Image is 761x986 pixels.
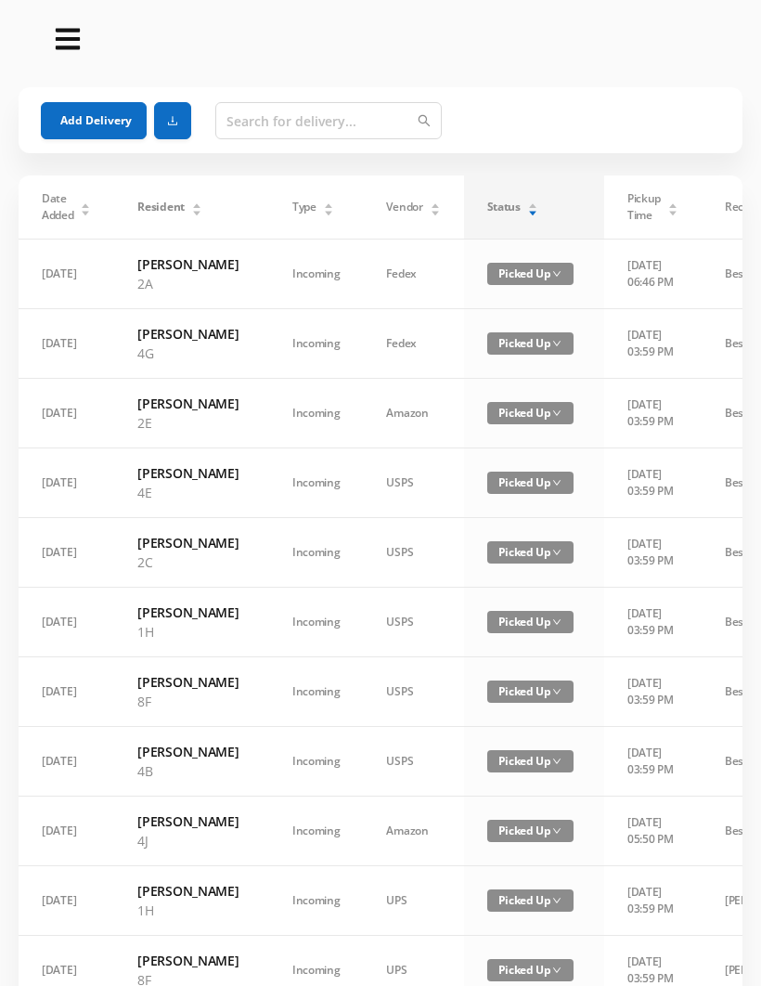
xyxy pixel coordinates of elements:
[19,588,114,657] td: [DATE]
[137,742,246,761] h6: [PERSON_NAME]
[363,518,463,588] td: USPS
[81,208,91,214] i: icon: caret-down
[137,622,246,642] p: 1H
[191,208,201,214] i: icon: caret-down
[487,611,574,633] span: Picked Up
[80,201,91,212] div: Sort
[269,588,364,657] td: Incoming
[667,201,678,212] div: Sort
[487,681,574,703] span: Picked Up
[487,889,574,912] span: Picked Up
[19,657,114,727] td: [DATE]
[137,603,246,622] h6: [PERSON_NAME]
[137,533,246,552] h6: [PERSON_NAME]
[604,379,702,448] td: [DATE] 03:59 PM
[552,617,561,627] i: icon: down
[527,208,537,214] i: icon: caret-down
[604,448,702,518] td: [DATE] 03:59 PM
[627,190,661,224] span: Pickup Time
[552,826,561,836] i: icon: down
[19,309,114,379] td: [DATE]
[137,199,185,215] span: Resident
[137,413,246,433] p: 2E
[269,727,364,797] td: Incoming
[487,263,574,285] span: Picked Up
[552,409,561,418] i: icon: down
[81,201,91,206] i: icon: caret-up
[269,866,364,936] td: Incoming
[552,269,561,279] i: icon: down
[604,657,702,727] td: [DATE] 03:59 PM
[604,309,702,379] td: [DATE] 03:59 PM
[19,727,114,797] td: [DATE]
[430,201,440,206] i: icon: caret-up
[137,483,246,502] p: 4E
[604,518,702,588] td: [DATE] 03:59 PM
[137,344,246,363] p: 4G
[552,966,561,975] i: icon: down
[487,199,521,215] span: Status
[604,727,702,797] td: [DATE] 03:59 PM
[363,797,463,866] td: Amazon
[269,657,364,727] td: Incoming
[269,379,364,448] td: Incoming
[269,309,364,379] td: Incoming
[19,866,114,936] td: [DATE]
[552,687,561,696] i: icon: down
[19,518,114,588] td: [DATE]
[487,750,574,772] span: Picked Up
[604,866,702,936] td: [DATE] 03:59 PM
[552,757,561,766] i: icon: down
[137,274,246,293] p: 2A
[215,102,442,139] input: Search for delivery...
[19,797,114,866] td: [DATE]
[363,588,463,657] td: USPS
[137,552,246,572] p: 2C
[667,201,677,206] i: icon: caret-up
[363,240,463,309] td: Fedex
[363,657,463,727] td: USPS
[137,324,246,344] h6: [PERSON_NAME]
[137,394,246,413] h6: [PERSON_NAME]
[552,896,561,905] i: icon: down
[269,448,364,518] td: Incoming
[418,114,431,127] i: icon: search
[137,692,246,711] p: 8F
[137,254,246,274] h6: [PERSON_NAME]
[487,820,574,842] span: Picked Up
[487,402,574,424] span: Picked Up
[527,201,537,206] i: icon: caret-up
[292,199,316,215] span: Type
[552,339,561,348] i: icon: down
[487,541,574,564] span: Picked Up
[604,797,702,866] td: [DATE] 05:50 PM
[552,478,561,487] i: icon: down
[137,901,246,920] p: 1H
[604,588,702,657] td: [DATE] 03:59 PM
[154,102,191,139] button: icon: download
[191,201,202,212] div: Sort
[487,959,574,981] span: Picked Up
[137,761,246,781] p: 4B
[363,309,463,379] td: Fedex
[363,379,463,448] td: Amazon
[667,208,677,214] i: icon: caret-down
[19,379,114,448] td: [DATE]
[363,866,463,936] td: UPS
[19,240,114,309] td: [DATE]
[430,201,441,212] div: Sort
[19,448,114,518] td: [DATE]
[137,951,246,970] h6: [PERSON_NAME]
[323,201,333,206] i: icon: caret-up
[137,672,246,692] h6: [PERSON_NAME]
[137,831,246,850] p: 4J
[269,797,364,866] td: Incoming
[137,811,246,831] h6: [PERSON_NAME]
[191,201,201,206] i: icon: caret-up
[137,463,246,483] h6: [PERSON_NAME]
[323,201,334,212] div: Sort
[41,102,147,139] button: Add Delivery
[487,472,574,494] span: Picked Up
[42,190,74,224] span: Date Added
[269,518,364,588] td: Incoming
